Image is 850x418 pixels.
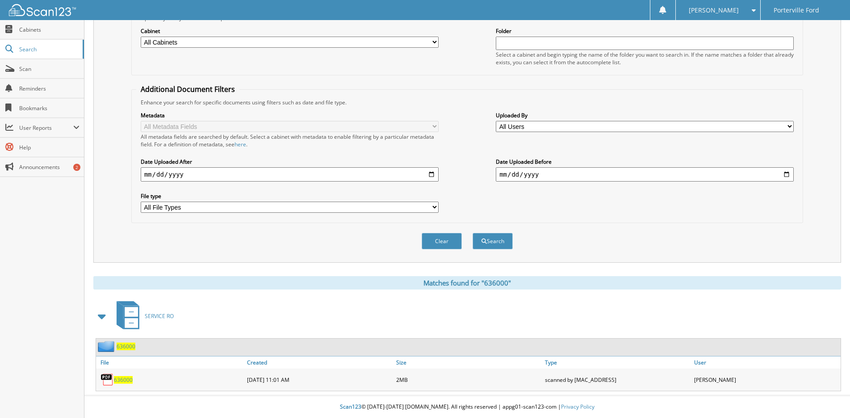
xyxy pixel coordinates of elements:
a: 636000 [117,343,135,350]
a: here [234,141,246,148]
span: Porterville Ford [774,8,819,13]
span: SERVICE RO [145,312,174,320]
input: end [496,167,794,182]
span: Search [19,46,78,53]
legend: Additional Document Filters [136,84,239,94]
span: Reminders [19,85,80,92]
div: scanned by [MAC_ADDRESS] [543,371,691,389]
label: Date Uploaded After [141,158,439,166]
a: User [692,356,841,368]
label: Cabinet [141,27,439,35]
a: Privacy Policy [561,403,595,410]
div: Enhance your search for specific documents using filters such as date and file type. [136,99,799,106]
div: [PERSON_NAME] [692,371,841,389]
div: 2MB [394,371,543,389]
label: Folder [496,27,794,35]
span: Bookmarks [19,104,80,112]
a: Type [543,356,691,368]
iframe: Chat Widget [805,375,850,418]
a: 636000 [114,376,133,384]
button: Search [473,233,513,249]
div: 2 [73,164,80,171]
input: start [141,167,439,182]
label: Metadata [141,112,439,119]
img: scan123-logo-white.svg [9,4,76,16]
a: File [96,356,245,368]
a: Size [394,356,543,368]
span: Help [19,144,80,151]
a: Created [245,356,394,368]
span: Scan123 [340,403,361,410]
div: All metadata fields are searched by default. Select a cabinet with metadata to enable filtering b... [141,133,439,148]
span: Scan [19,65,80,73]
span: Announcements [19,163,80,171]
span: User Reports [19,124,73,132]
div: Select a cabinet and begin typing the name of the folder you want to search in. If the name match... [496,51,794,66]
button: Clear [422,233,462,249]
label: Uploaded By [496,112,794,119]
div: [DATE] 11:01 AM [245,371,394,389]
label: File type [141,192,439,200]
span: [PERSON_NAME] [689,8,739,13]
span: Cabinets [19,26,80,33]
img: PDF.png [100,373,114,386]
label: Date Uploaded Before [496,158,794,166]
img: folder2.png [98,341,117,352]
div: Matches found for "636000" [93,276,841,290]
div: © [DATE]-[DATE] [DOMAIN_NAME]. All rights reserved | appg01-scan123-com | [84,396,850,418]
a: SERVICE RO [111,298,174,334]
